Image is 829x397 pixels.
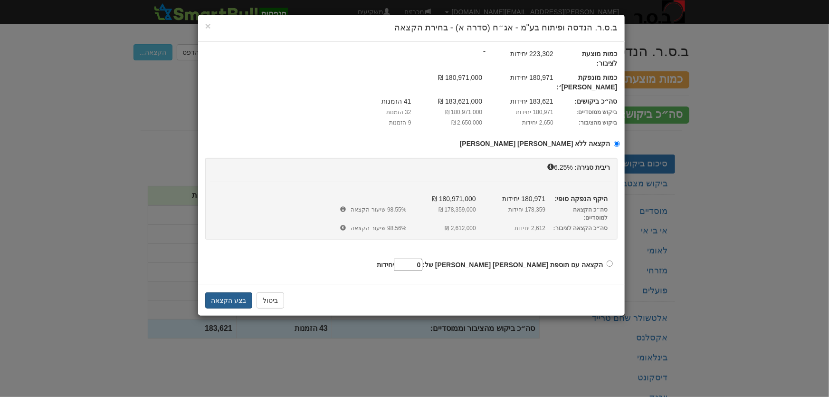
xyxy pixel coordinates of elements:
span: 180,971 יחידות [476,194,545,203]
h4: ב.ס.ר. הנדסה ופיתוח בע"מ - אג״ח (סדרה א) - בחירת הקצאה [205,22,618,34]
label: סה״כ הקצאה למוסדיים: [545,206,615,222]
span: × [205,20,211,31]
span: 183,621,000 ₪ [411,97,483,106]
span: 2,612 יחידות [476,224,545,232]
span: 178,359,000 ₪ [407,206,476,214]
span: 178,359 יחידות [476,206,545,214]
label: סה״כ ביקושים: [553,97,625,106]
span: 98.55% שיעור הקצאה [267,206,407,214]
span: 180,971,000 ₪ [407,194,476,203]
input: הקצאה עם תוספת [PERSON_NAME] [PERSON_NAME] של:יחידות [394,259,422,271]
span: 41 הזמנות [340,97,411,106]
strong: ריבית סגירה: [575,164,610,171]
strong: הקצאה ללא [PERSON_NAME] [PERSON_NAME] [460,140,610,147]
span: 180,971 יחידות [482,73,553,82]
button: בצע הקצאה [205,292,253,309]
div: ֿ [198,49,625,70]
input: הקצאה ללא [PERSON_NAME] [PERSON_NAME] [614,141,620,147]
strong: הקצאה עם תוספת [PERSON_NAME] [PERSON_NAME] של: יחידות [377,261,603,269]
button: Close [205,21,211,31]
label: ביקוש ממוסדיים: [553,108,625,116]
label: כמות מוצעת לציבור: [553,49,625,68]
label: היקף הנפקה סופי: [545,194,615,203]
span: 223,302 יחידות [482,49,553,58]
span: 2,650 יחידות [482,119,553,127]
span: 2,612,000 ₪ [407,224,476,232]
div: % [203,163,620,172]
span: 180,971,000 ₪ [411,108,483,116]
label: כמות מונפקת [PERSON_NAME]׳: [553,73,625,92]
label: ביקוש מהציבור: [553,119,625,127]
span: 98.56% שיעור הקצאה [267,224,407,232]
span: 2,650,000 ₪ [411,119,483,127]
span: 180,971 יחידות [482,108,553,116]
span: 32 הזמנות [340,108,411,116]
span: 180,971,000 ₪ [411,73,483,82]
span: 6.25 [554,164,567,171]
label: סה״כ הקצאה לציבור: [545,224,615,232]
span: 9 הזמנות [340,119,411,127]
button: ביטול [257,292,284,309]
span: 183,621 יחידות [482,97,553,106]
input: הקצאה עם תוספת [PERSON_NAME] [PERSON_NAME] של:יחידות [607,261,613,267]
